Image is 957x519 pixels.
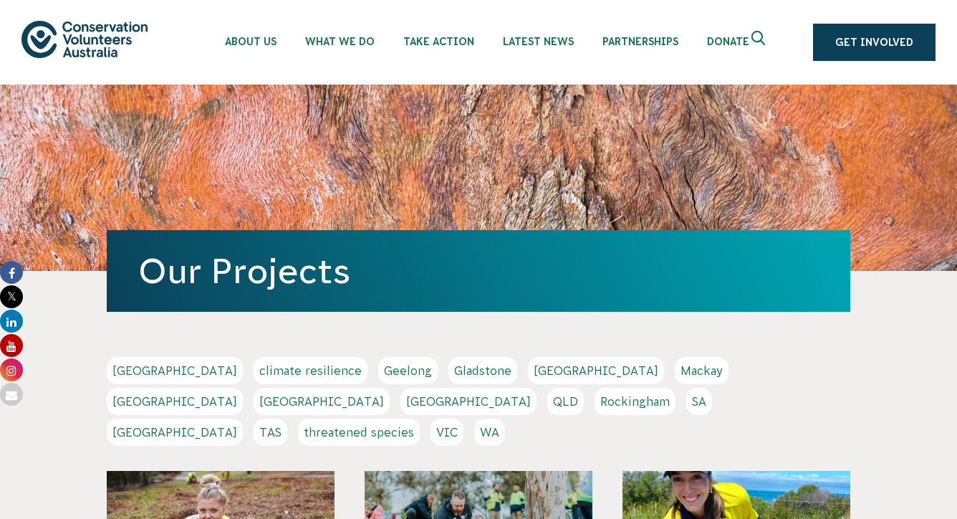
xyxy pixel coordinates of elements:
a: WA [474,419,505,446]
span: Donate [707,36,749,47]
span: Expand search box [751,31,769,54]
a: Gladstone [448,357,517,384]
a: Mackay [675,357,728,384]
a: [GEOGRAPHIC_DATA] [107,388,243,415]
button: Expand search box Close search box [743,25,777,59]
span: What We Do [305,36,375,47]
a: SA [686,388,712,415]
a: Rockingham [595,388,675,415]
a: [GEOGRAPHIC_DATA] [107,419,243,446]
a: QLD [547,388,584,415]
span: Latest News [503,36,574,47]
img: logo.svg [21,21,148,57]
a: climate resilience [254,357,367,384]
span: Take Action [403,36,474,47]
span: About Us [225,36,276,47]
a: [GEOGRAPHIC_DATA] [107,357,243,384]
a: Get Involved [813,24,936,61]
a: [GEOGRAPHIC_DATA] [254,388,390,415]
span: Partnerships [602,36,678,47]
a: [GEOGRAPHIC_DATA] [528,357,664,384]
a: Our Projects [138,252,350,290]
a: threatened species [298,419,420,446]
a: [GEOGRAPHIC_DATA] [400,388,537,415]
a: TAS [254,419,287,446]
a: VIC [431,419,463,446]
a: Geelong [378,357,438,384]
